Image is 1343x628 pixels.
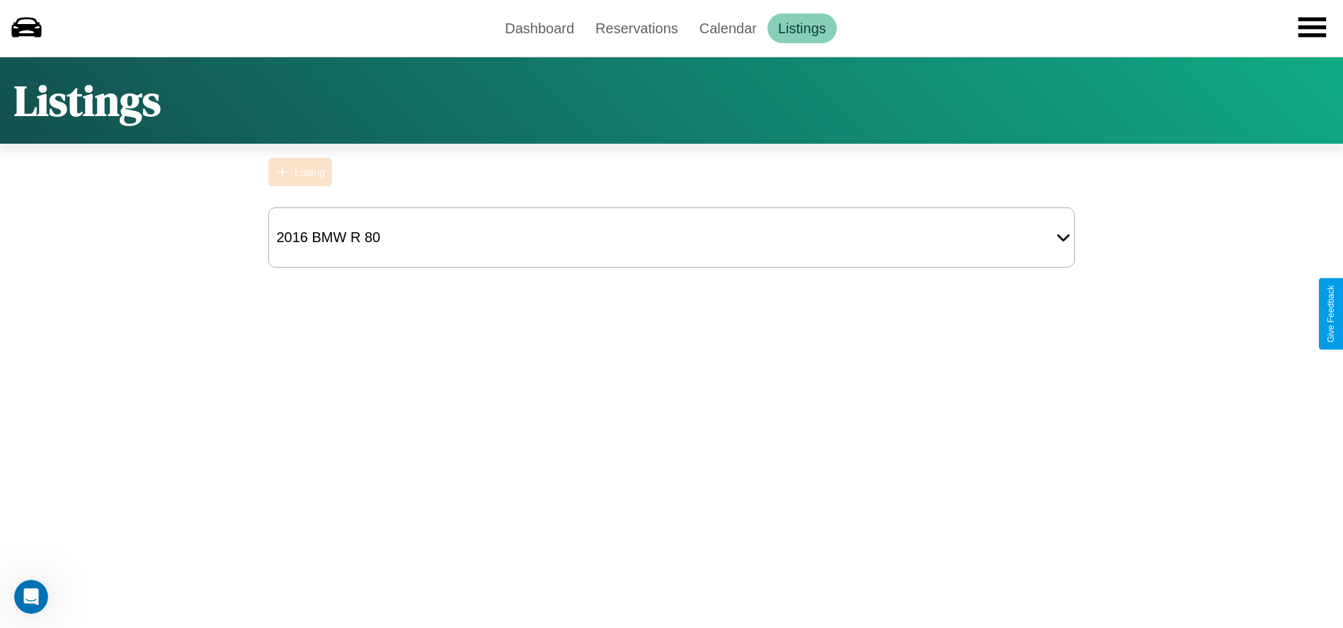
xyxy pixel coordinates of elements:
div: Give Feedback [1326,285,1336,343]
div: Listing [295,166,325,178]
a: Dashboard [494,13,585,43]
iframe: Intercom live chat [14,580,48,614]
button: Listing [268,158,332,186]
h1: Listings [14,72,161,130]
a: Listings [767,13,837,43]
a: Calendar [689,13,767,43]
div: 2016 BMW R 80 [269,222,387,253]
a: Reservations [585,13,689,43]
